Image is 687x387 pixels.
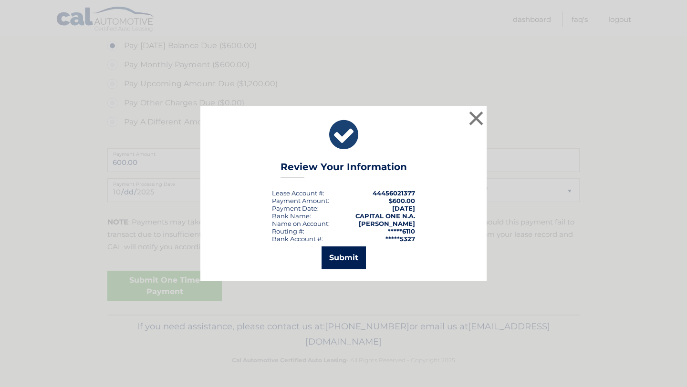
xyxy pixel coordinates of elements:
[272,212,311,220] div: Bank Name:
[272,227,304,235] div: Routing #:
[322,246,366,269] button: Submit
[272,204,319,212] div: :
[272,189,324,197] div: Lease Account #:
[281,161,407,178] h3: Review Your Information
[355,212,415,220] strong: CAPITAL ONE N.A.
[467,109,486,128] button: ×
[272,220,330,227] div: Name on Account:
[359,220,415,227] strong: [PERSON_NAME]
[272,197,329,204] div: Payment Amount:
[272,204,317,212] span: Payment Date
[392,204,415,212] span: [DATE]
[373,189,415,197] strong: 44456021377
[272,235,323,243] div: Bank Account #:
[389,197,415,204] span: $600.00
